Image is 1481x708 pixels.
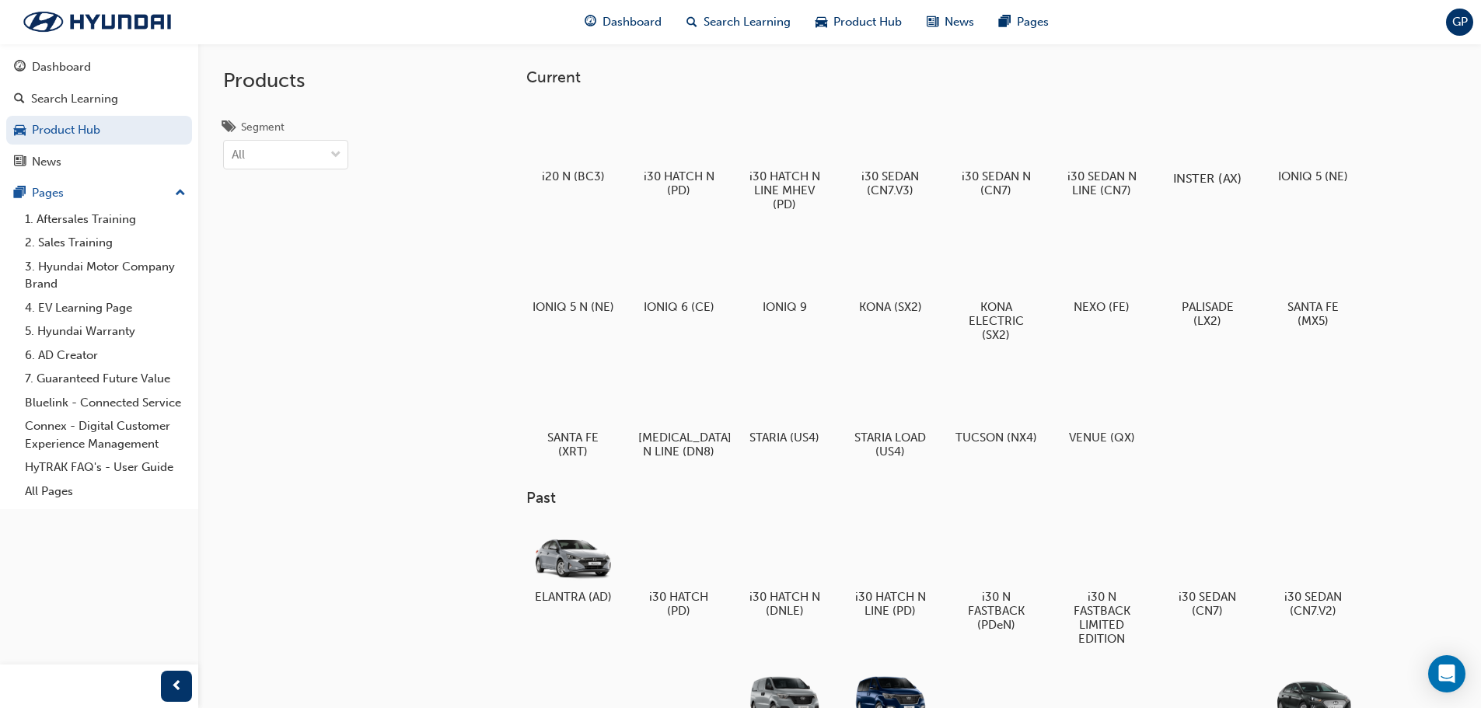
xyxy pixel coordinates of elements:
span: pages-icon [999,12,1011,32]
a: ELANTRA (AD) [526,520,620,610]
h5: STARIA (US4) [744,431,826,445]
span: guage-icon [585,12,596,32]
h5: i30 SEDAN N LINE (CN7) [1061,169,1143,197]
a: i30 SEDAN N (CN7) [949,99,1043,203]
a: KONA (SX2) [844,229,937,319]
a: IONIQ 5 (NE) [1266,99,1360,189]
h5: IONIQ 5 N (NE) [533,300,614,314]
h5: i30 N FASTBACK LIMITED EDITION [1061,590,1143,646]
a: All Pages [19,480,192,504]
h5: IONIQ 6 (CE) [638,300,720,314]
a: Dashboard [6,53,192,82]
button: DashboardSearch LearningProduct HubNews [6,50,192,179]
a: STARIA LOAD (US4) [844,360,937,464]
a: i30 SEDAN (CN7.V2) [1266,520,1360,624]
h5: i30 HATCH N LINE (PD) [850,590,931,618]
span: down-icon [330,145,341,166]
a: i30 SEDAN (CN7.V3) [844,99,937,203]
button: GP [1446,9,1473,36]
div: News [32,153,61,171]
h5: INSTER (AX) [1164,171,1250,186]
h5: i30 SEDAN (CN7.V2) [1273,590,1354,618]
span: search-icon [686,12,697,32]
h5: [MEDICAL_DATA] N LINE (DN8) [638,431,720,459]
h3: Past [526,489,1409,507]
span: guage-icon [14,61,26,75]
a: 3. Hyundai Motor Company Brand [19,255,192,296]
h5: TUCSON (NX4) [955,431,1037,445]
span: pages-icon [14,187,26,201]
a: KONA ELECTRIC (SX2) [949,229,1043,347]
h5: SANTA FE (MX5) [1273,300,1354,328]
a: SANTA FE (XRT) [526,360,620,464]
a: SANTA FE (MX5) [1266,229,1360,333]
a: 5. Hyundai Warranty [19,319,192,344]
span: news-icon [14,155,26,169]
span: GP [1452,13,1468,31]
h3: Current [526,68,1409,86]
h5: NEXO (FE) [1061,300,1143,314]
span: tags-icon [223,121,235,135]
h5: VENUE (QX) [1061,431,1143,445]
a: TUCSON (NX4) [949,360,1043,450]
div: Search Learning [31,90,118,108]
a: car-iconProduct Hub [803,6,914,38]
a: pages-iconPages [987,6,1061,38]
div: Dashboard [32,58,91,76]
a: IONIQ 6 (CE) [632,229,725,319]
h5: i30 HATCH N (PD) [638,169,720,197]
a: i30 SEDAN N LINE (CN7) [1055,99,1148,203]
h5: PALISADE (LX2) [1167,300,1249,328]
span: news-icon [927,12,938,32]
a: Product Hub [6,116,192,145]
h5: i20 N (BC3) [533,169,614,183]
a: 7. Guaranteed Future Value [19,367,192,391]
a: VENUE (QX) [1055,360,1148,450]
a: i30 HATCH N (PD) [632,99,725,203]
a: 1. Aftersales Training [19,208,192,232]
a: [MEDICAL_DATA] N LINE (DN8) [632,360,725,464]
a: i30 SEDAN (CN7) [1161,520,1254,624]
div: Segment [241,120,285,135]
a: PALISADE (LX2) [1161,229,1254,333]
span: Pages [1017,13,1049,31]
a: STARIA (US4) [738,360,831,450]
a: i30 N FASTBACK (PDeN) [949,520,1043,638]
span: search-icon [14,92,25,106]
h5: i30 SEDAN (CN7.V3) [850,169,931,197]
a: 6. AD Creator [19,344,192,368]
h5: IONIQ 5 (NE) [1273,169,1354,183]
a: 2. Sales Training [19,231,192,255]
a: Connex - Digital Customer Experience Management [19,414,192,455]
span: up-icon [175,183,186,204]
a: search-iconSearch Learning [674,6,803,38]
span: prev-icon [171,677,183,696]
a: guage-iconDashboard [572,6,674,38]
a: i30 N FASTBACK LIMITED EDITION [1055,520,1148,652]
h5: ELANTRA (AD) [533,590,614,604]
h5: KONA ELECTRIC (SX2) [955,300,1037,342]
div: Open Intercom Messenger [1428,655,1465,692]
button: Pages [6,179,192,208]
img: Trak [8,5,187,38]
h5: i30 SEDAN (CN7) [1167,590,1249,618]
a: News [6,148,192,176]
h5: SANTA FE (XRT) [533,431,614,459]
span: Dashboard [603,13,662,31]
a: IONIQ 5 N (NE) [526,229,620,319]
h5: i30 SEDAN N (CN7) [955,169,1037,197]
a: INSTER (AX) [1161,99,1254,189]
div: Pages [32,184,64,202]
a: news-iconNews [914,6,987,38]
a: i30 HATCH N (DNLE) [738,520,831,624]
h5: KONA (SX2) [850,300,931,314]
span: car-icon [14,124,26,138]
a: i20 N (BC3) [526,99,620,189]
h2: Products [223,68,348,93]
a: 4. EV Learning Page [19,296,192,320]
h5: STARIA LOAD (US4) [850,431,931,459]
a: IONIQ 9 [738,229,831,319]
div: All [232,146,245,164]
a: i30 HATCH (PD) [632,520,725,624]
